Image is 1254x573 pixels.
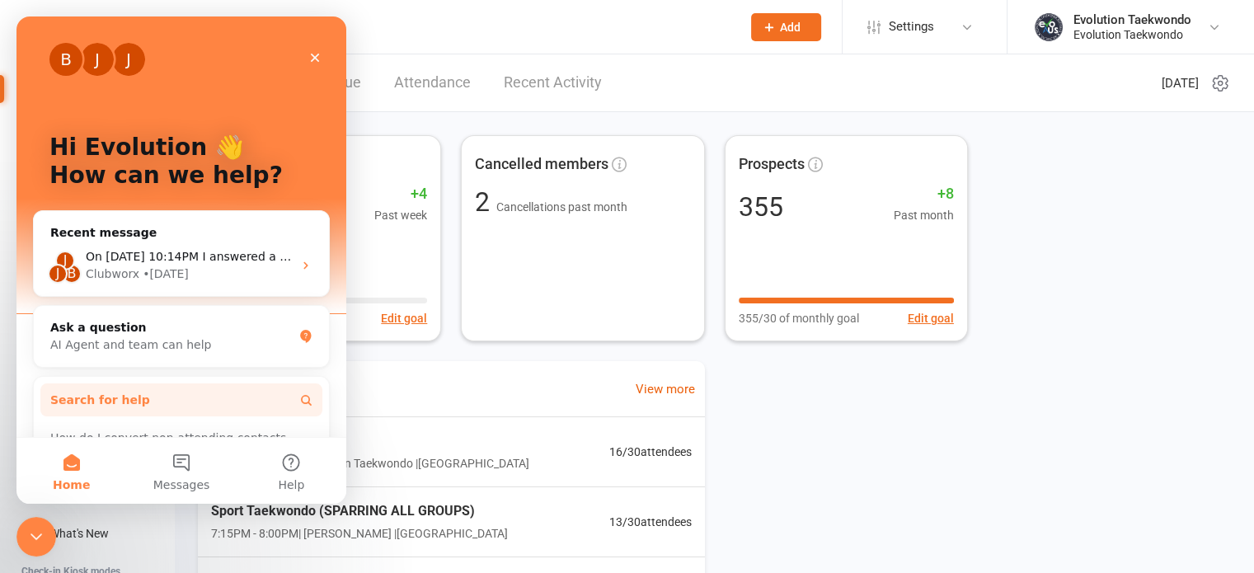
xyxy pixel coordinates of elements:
div: Recent message [34,208,296,225]
span: Settings [889,8,934,45]
button: Search for help [24,367,306,400]
span: Prospects [739,153,805,176]
span: Sport Taekwondo (SPARRING ALL GROUPS) [211,500,508,522]
a: Recent Activity [504,54,602,111]
button: Add [751,13,821,41]
span: 7:15PM - 8:00PM | [PERSON_NAME] | [GEOGRAPHIC_DATA] [211,524,508,542]
div: AI Agent and team can help [34,320,276,337]
div: Close [284,26,313,56]
span: 355/30 of monthly goal [739,309,859,327]
span: [DATE] [1162,73,1199,93]
div: How do I convert non-attending contacts to members or prospects? [34,413,276,448]
span: 16 / 30 attendees [609,443,692,461]
div: Ask a question [34,303,276,320]
p: Hi Evolution 👋 [33,117,297,145]
div: Profile image for Jia [96,26,129,59]
span: 6:30PM - 7:15PM | Evolution Taekwondo | [GEOGRAPHIC_DATA] [211,454,529,472]
span: Senior Taekwondo [211,430,529,452]
div: B [45,247,65,267]
span: Add [780,21,801,34]
span: Home [36,463,73,474]
span: Messages [137,463,194,474]
img: thumb_image1716958358.png [1032,11,1065,44]
div: 355 [739,194,783,220]
div: Profile image for Jessica [64,26,97,59]
div: Ask a questionAI Agent and team can help [16,289,313,351]
a: What's New [21,515,174,552]
span: Past month [894,206,954,224]
div: JJBOn [DATE] 10:14PM I answered a CSAT survey and gave you a score of 5. My reason: Excellent hel... [17,218,312,279]
span: On [DATE] 10:14PM I answered a CSAT survey and gave you a score of 5. My reason: Excellent help [69,233,645,247]
div: J [39,234,59,254]
div: • [DATE] [126,249,172,266]
div: Evolution Taekwondo [1073,27,1191,42]
iframe: Intercom live chat [16,517,56,557]
div: What's New [49,527,109,540]
p: How can we help? [33,145,297,173]
span: +4 [374,182,427,206]
span: Help [261,463,288,474]
a: Attendance [394,54,471,111]
button: Edit goal [908,309,954,327]
span: Search for help [34,375,134,392]
span: 2 [475,186,496,218]
input: Search... [217,16,730,39]
span: Cancellations past month [496,200,627,214]
div: Clubworx [69,249,123,266]
span: +8 [894,182,954,206]
div: Evolution Taekwondo [1073,12,1191,27]
iframe: Intercom live chat [16,16,346,504]
div: Profile image for Bec [33,26,66,59]
button: Messages [110,421,219,487]
span: Cancelled members [475,153,608,176]
span: 13 / 30 attendees [609,513,692,531]
div: J [31,247,51,267]
button: Edit goal [381,309,427,327]
a: View more [636,379,695,399]
div: How do I convert non-attending contacts to members or prospects? [24,406,306,454]
div: Recent messageJJBOn [DATE] 10:14PM I answered a CSAT survey and gave you a score of 5. My reason:... [16,194,313,280]
button: Help [220,421,330,487]
span: Past week [374,206,427,224]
